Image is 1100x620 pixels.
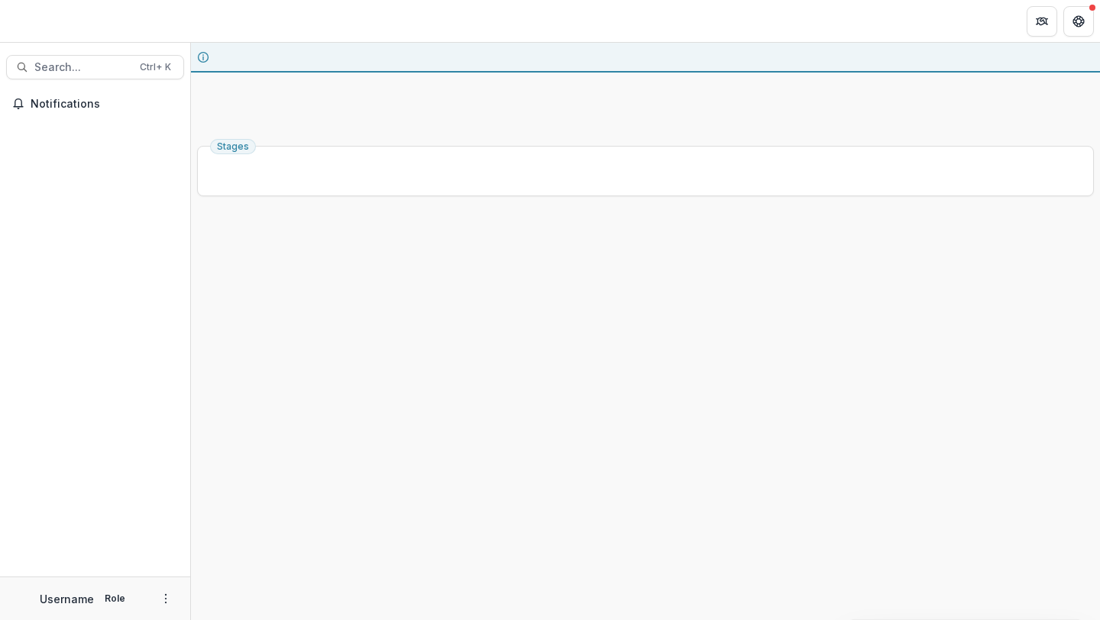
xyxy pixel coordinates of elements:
span: Stages [217,141,249,152]
p: Username [40,591,94,607]
button: Notifications [6,92,184,116]
button: Get Help [1063,6,1094,37]
p: Role [100,592,130,605]
button: Search... [6,55,184,79]
button: More [157,589,175,608]
span: Search... [34,61,131,74]
div: Ctrl + K [137,59,174,76]
button: Partners [1027,6,1057,37]
span: Notifications [31,98,178,111]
